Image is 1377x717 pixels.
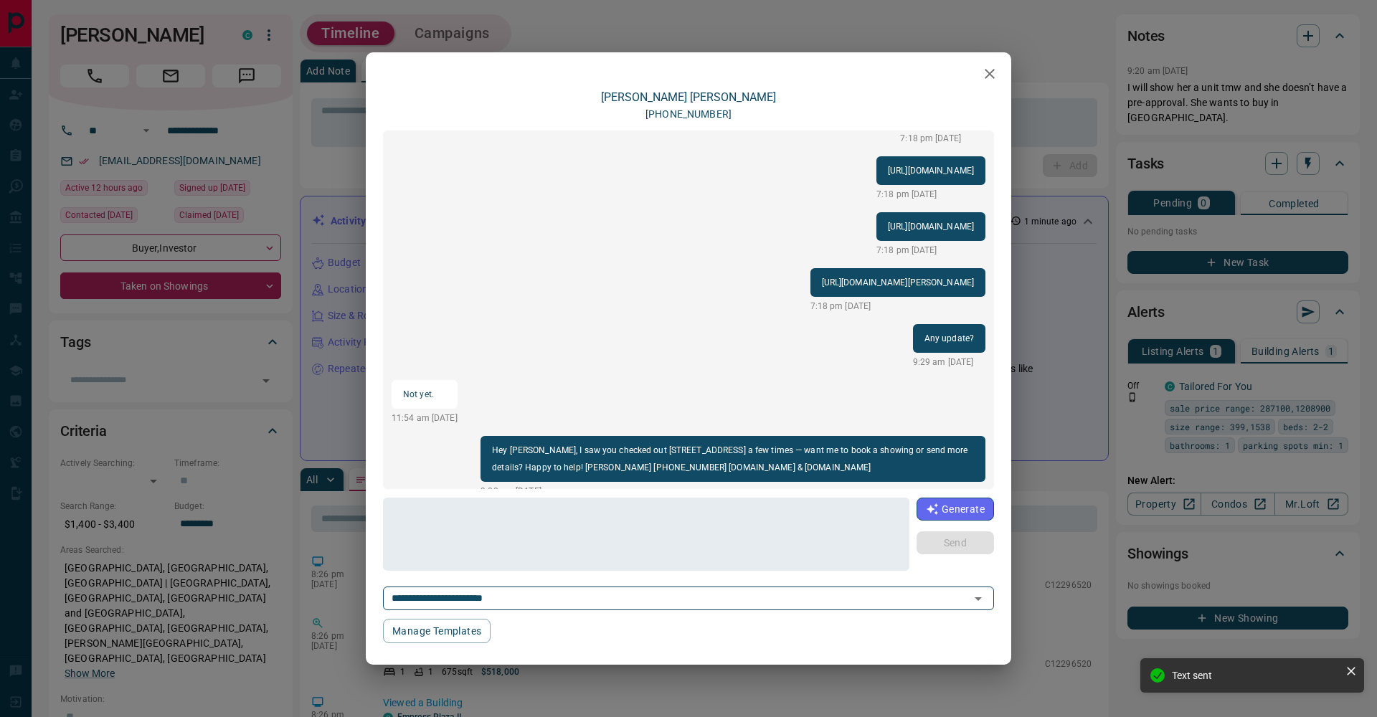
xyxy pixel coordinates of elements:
p: Hey [PERSON_NAME], I saw you checked out [STREET_ADDRESS] a few times — want me to book a showing... [492,442,974,476]
p: Not yet. [403,386,446,403]
p: 9:29 am [DATE] [913,356,985,369]
div: Text sent [1172,670,1340,681]
p: 7:18 pm [DATE] [810,300,986,313]
button: Manage Templates [383,619,491,643]
p: [URL][DOMAIN_NAME] [888,162,974,179]
p: 7:18 pm [DATE] [900,132,985,145]
p: [PHONE_NUMBER] [645,107,732,122]
button: Open [968,589,988,609]
p: 7:18 pm [DATE] [876,244,985,257]
button: Generate [917,498,994,521]
p: Any update? [924,330,974,347]
p: [URL][DOMAIN_NAME] [888,218,974,235]
p: 11:54 am [DATE] [392,412,458,424]
p: [URL][DOMAIN_NAME][PERSON_NAME] [822,274,975,291]
p: 7:18 pm [DATE] [876,188,985,201]
p: 9:00 am [DATE] [481,485,985,498]
a: [PERSON_NAME] [PERSON_NAME] [601,90,776,104]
